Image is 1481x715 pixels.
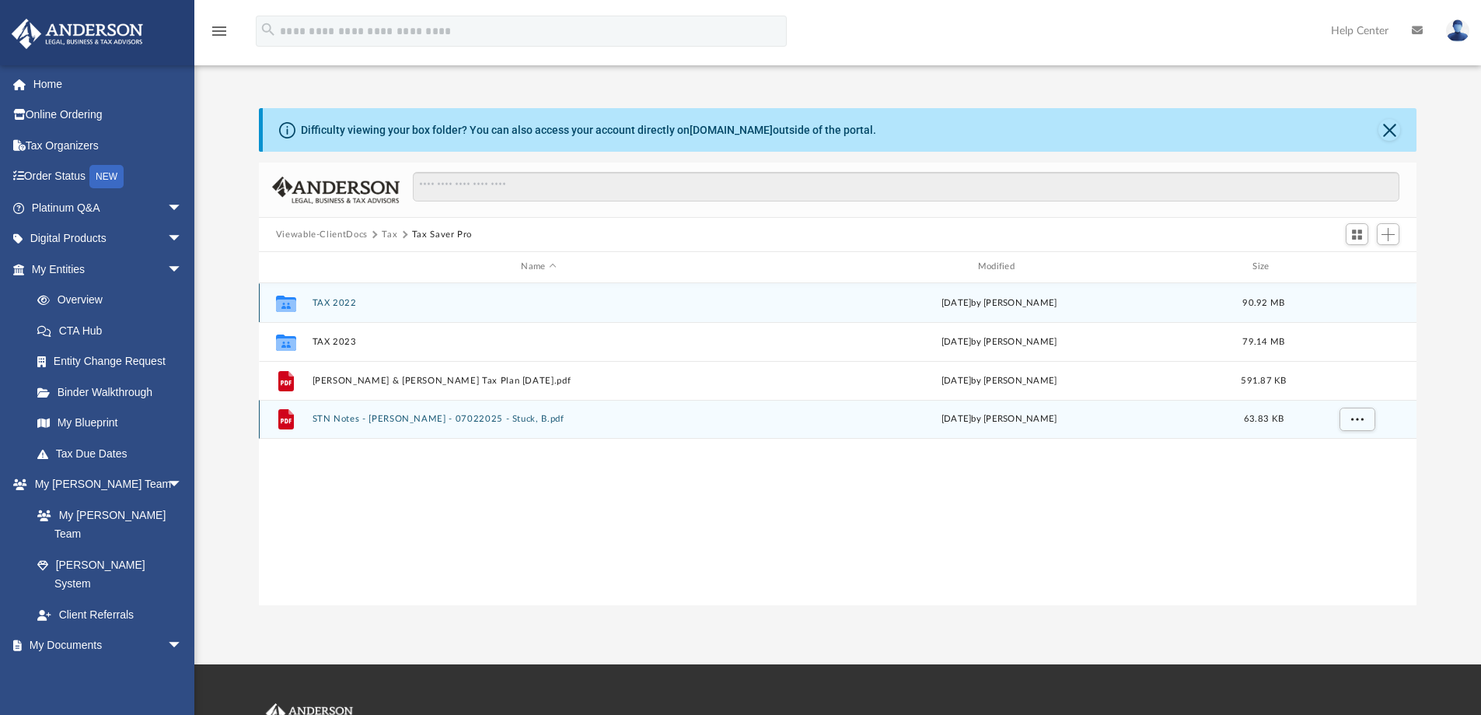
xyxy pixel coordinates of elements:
button: Add [1377,223,1400,245]
a: menu [210,30,229,40]
span: 79.14 MB [1242,337,1284,345]
a: Home [11,68,206,100]
div: [DATE] by [PERSON_NAME] [772,296,1225,310]
div: NEW [89,165,124,188]
a: Box [22,661,190,692]
i: search [260,21,277,38]
button: [PERSON_NAME] & [PERSON_NAME] Tax Plan [DATE].pdf [312,376,765,386]
button: Viewable-ClientDocs [276,228,368,242]
span: arrow_drop_down [167,469,198,501]
div: Modified [772,260,1226,274]
img: User Pic [1446,19,1469,42]
a: My Blueprint [22,408,198,439]
button: Tax Saver Pro [412,228,472,242]
span: arrow_drop_down [167,254,198,286]
a: Platinum Q&Aarrow_drop_down [11,192,206,223]
button: TAX 2022 [312,298,765,308]
button: Close [1378,119,1400,141]
a: Order StatusNEW [11,161,206,193]
div: id [266,260,305,274]
a: Tax Organizers [11,130,206,161]
div: Size [1232,260,1294,274]
button: Tax [382,228,397,242]
span: arrow_drop_down [167,192,198,224]
a: My [PERSON_NAME] Teamarrow_drop_down [11,469,198,500]
button: Switch to Grid View [1346,223,1369,245]
span: 90.92 MB [1242,298,1284,307]
div: Difficulty viewing your box folder? You can also access your account directly on outside of the p... [301,122,876,138]
a: Digital Productsarrow_drop_down [11,223,206,254]
a: [PERSON_NAME] System [22,549,198,599]
a: Overview [22,285,206,316]
i: menu [210,22,229,40]
a: [DOMAIN_NAME] [690,124,773,136]
input: Search files and folders [413,172,1399,202]
button: TAX 2023 [312,337,765,347]
img: Anderson Advisors Platinum Portal [7,19,148,49]
div: [DATE] by [PERSON_NAME] [772,335,1225,349]
a: Binder Walkthrough [22,377,206,408]
a: My Entitiesarrow_drop_down [11,254,206,285]
a: Online Ordering [11,100,206,131]
span: 591.87 KB [1241,376,1286,384]
span: arrow_drop_down [167,223,198,255]
div: Name [311,260,765,274]
div: id [1301,260,1410,274]
a: Entity Change Request [22,346,206,377]
a: CTA Hub [22,315,206,346]
div: grid [259,283,1417,605]
a: Tax Due Dates [22,438,206,469]
span: 63.83 KB [1244,415,1284,423]
span: arrow_drop_down [167,630,198,662]
div: [DATE] by [PERSON_NAME] [772,373,1225,387]
button: STN Notes - [PERSON_NAME] - 07022025 - Stuck, B.pdf [312,414,765,424]
button: More options [1339,408,1374,431]
a: Client Referrals [22,599,198,630]
a: My Documentsarrow_drop_down [11,630,198,661]
a: My [PERSON_NAME] Team [22,499,190,549]
div: [DATE] by [PERSON_NAME] [772,412,1225,426]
